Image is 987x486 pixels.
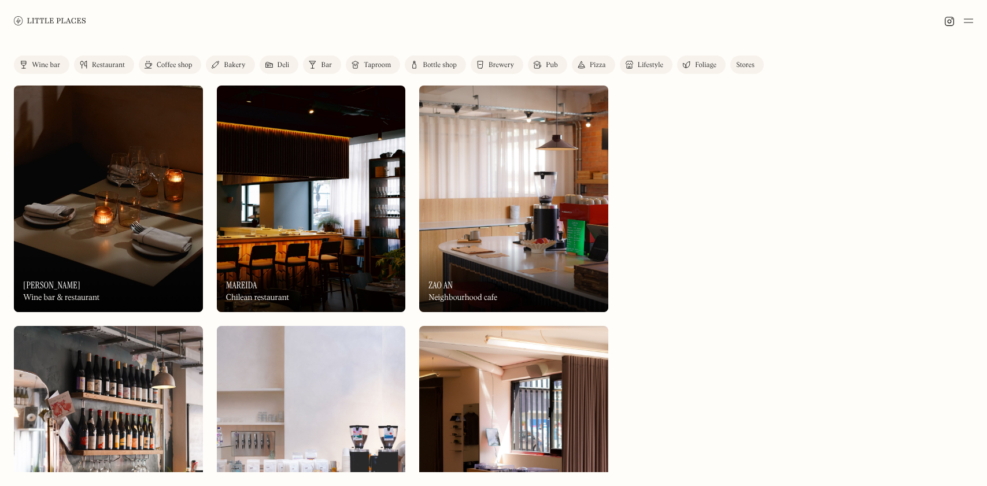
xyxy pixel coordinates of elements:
div: Lifestyle [638,62,663,69]
a: Lifestyle [620,55,672,74]
div: Stores [736,62,755,69]
div: Bakery [224,62,245,69]
a: Taproom [346,55,400,74]
a: Bar [303,55,341,74]
div: Wine bar [32,62,60,69]
img: Luna [14,86,203,312]
a: Foliage [677,55,726,74]
img: Zao An [419,86,608,312]
a: Stores [730,55,764,74]
div: Bar [321,62,332,69]
h3: Mareida [226,280,257,291]
a: Wine bar [14,55,69,74]
a: Bakery [206,55,254,74]
div: Wine bar & restaurant [23,293,99,303]
div: Deli [278,62,290,69]
div: Chilean restaurant [226,293,289,303]
a: LunaLuna[PERSON_NAME]Wine bar & restaurant [14,86,203,312]
div: Foliage [695,62,716,69]
div: Taproom [364,62,391,69]
div: Coffee shop [157,62,192,69]
div: Neighbourhood cafe [428,293,497,303]
a: Coffee shop [139,55,201,74]
a: Bottle shop [405,55,466,74]
a: Pub [528,55,567,74]
div: Brewery [489,62,514,69]
div: Bottle shop [423,62,457,69]
a: Zao AnZao AnZao AnNeighbourhood cafe [419,86,608,312]
div: Pizza [590,62,606,69]
a: Restaurant [74,55,134,74]
img: Mareida [217,86,406,312]
a: MareidaMareidaMareidaChilean restaurant [217,86,406,312]
div: Pub [546,62,558,69]
a: Brewery [471,55,523,74]
div: Restaurant [92,62,125,69]
a: Pizza [572,55,615,74]
h3: [PERSON_NAME] [23,280,80,291]
a: Deli [260,55,299,74]
h3: Zao An [428,280,453,291]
